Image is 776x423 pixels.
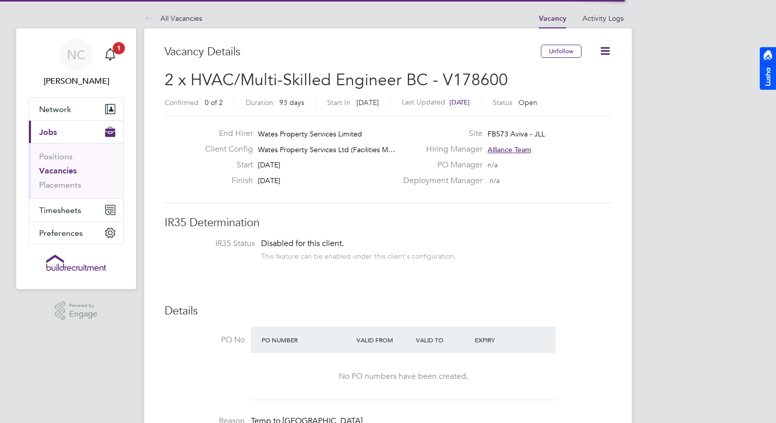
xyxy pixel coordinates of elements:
span: Natalie Carr [28,75,124,87]
div: PO Number [259,331,354,349]
div: This feature can be enabled under this client's configuration. [261,249,456,261]
span: Open [519,98,537,107]
div: Jobs [29,143,123,198]
span: NC [67,48,85,61]
label: Duration [246,98,273,107]
span: Wates Property Services Ltd (Facilities M… [258,145,395,154]
span: Timesheets [39,205,81,215]
span: 0 of 2 [205,98,223,107]
label: PO No [165,335,245,345]
span: Preferences [39,228,83,238]
nav: Main navigation [16,28,136,289]
span: 93 days [279,98,304,107]
div: No PO numbers have been created. [261,371,545,382]
span: Disabled for this client. [261,238,344,249]
a: Activity Logs [583,14,624,23]
button: Timesheets [29,199,123,221]
span: 1 [113,42,125,54]
a: NC[PERSON_NAME] [28,39,124,87]
label: IR35 Status [175,238,255,249]
span: Jobs [39,127,57,137]
a: Vacancies [39,166,77,175]
a: Positions [39,152,73,161]
div: Valid From [354,331,413,349]
a: Vacancy [539,14,566,23]
label: Status [493,98,512,107]
label: Site [397,128,482,139]
a: All Vacancies [144,14,202,23]
label: Confirmed [165,98,199,107]
div: Expiry [472,331,532,349]
span: n/a [488,160,498,169]
label: Start [197,160,253,170]
span: Powered by [69,301,98,310]
span: FB573 Aviva - JLL [488,129,545,138]
button: Jobs [29,121,123,143]
label: Start In [327,98,350,107]
label: Last Updated [402,97,445,107]
label: PO Manager [397,160,482,170]
button: Unfollow [541,45,581,58]
span: Engage [69,310,98,319]
label: Client Config [197,144,253,155]
button: Preferences [29,222,123,244]
label: Deployment Manager [397,175,482,186]
span: [DATE] [357,98,379,107]
a: Placements [39,180,81,190]
h3: Details [165,304,611,319]
span: [DATE] [258,176,280,185]
span: Wates Property Services Limited [258,129,362,138]
span: Alliance Team [488,145,531,154]
button: Network [29,98,123,120]
span: 2 x HVAC/Multi-Skilled Engineer BC - V178600 [165,70,508,90]
div: Valid To [413,331,473,349]
label: Finish [197,175,253,186]
a: 1 [100,39,120,71]
a: Powered byEngage [55,301,98,321]
label: Hiring Manager [397,144,482,155]
a: Go to home page [28,255,124,271]
label: End Hirer [197,128,253,139]
span: n/a [490,176,500,185]
img: buildrec-logo-retina.png [46,255,106,271]
span: [DATE] [449,98,470,107]
span: [DATE] [258,160,280,169]
span: Network [39,104,71,114]
h3: IR35 Determination [165,216,611,230]
h3: Vacancy Details [165,45,541,59]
